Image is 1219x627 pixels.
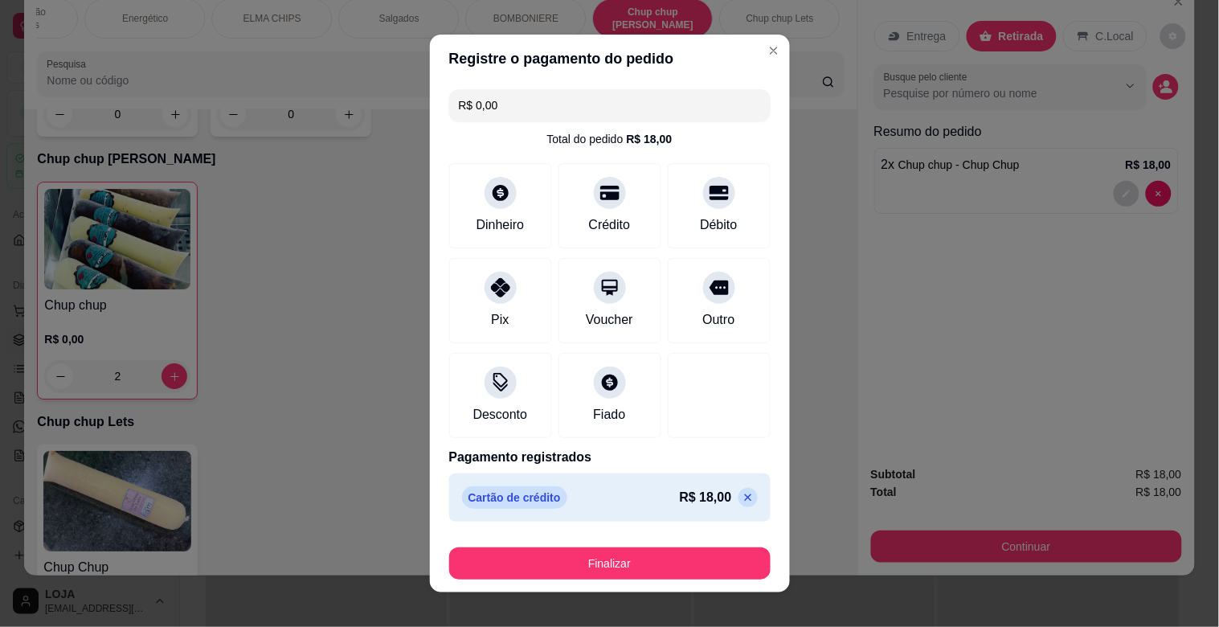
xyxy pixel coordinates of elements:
div: R$ 18,00 [627,131,673,147]
button: Finalizar [449,547,771,580]
div: Desconto [473,405,528,424]
p: Cartão de crédito [462,486,567,509]
div: Total do pedido [547,131,673,147]
div: Crédito [589,215,631,235]
div: Voucher [586,310,633,330]
div: Fiado [593,405,625,424]
button: Close [761,38,787,64]
div: Outro [702,310,734,330]
div: Débito [700,215,737,235]
input: Ex.: hambúrguer de cordeiro [459,89,761,121]
p: R$ 18,00 [680,488,732,507]
p: Pagamento registrados [449,448,771,467]
div: Pix [491,310,509,330]
header: Registre o pagamento do pedido [430,35,790,83]
div: Dinheiro [477,215,525,235]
